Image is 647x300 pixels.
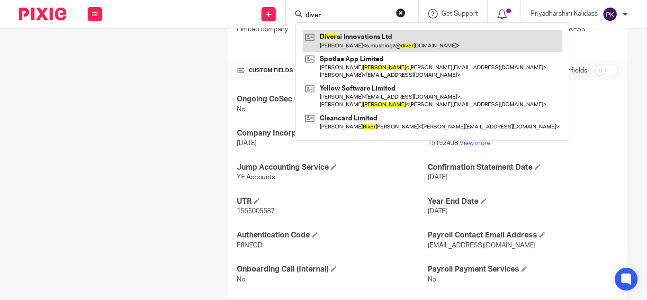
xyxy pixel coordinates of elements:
[396,8,405,18] button: Clear
[237,276,245,283] span: No
[237,208,275,215] span: 1555005587
[428,242,536,249] span: [EMAIL_ADDRESS][DOMAIN_NAME]
[459,140,491,146] a: View more
[237,67,427,74] h4: CUSTOM FIELDS
[428,208,448,215] span: [DATE]
[428,264,618,274] h4: Payroll Payment Services
[19,8,66,20] img: Pixie
[237,242,262,249] span: F8NECD
[428,276,436,283] span: No
[530,9,598,18] p: Priyadharshini Kalidass
[428,230,618,240] h4: Payroll Contact Email Address
[237,25,427,34] p: Limited company
[237,128,427,138] h4: Company Incorporated On
[237,163,427,173] h4: Jump Accounting Service
[305,11,390,20] input: Search
[428,174,448,181] span: [DATE]
[602,7,618,22] img: svg%3E
[237,94,427,104] h4: Ongoing CoSec Client
[237,264,427,274] h4: Onboarding Call (Internal)
[237,197,427,207] h4: UTR
[428,140,458,146] span: 15192408
[237,230,427,240] h4: Authentication Code
[237,174,275,181] span: YE Accounts
[428,163,618,173] h4: Confirmation Statement Date
[237,106,245,113] span: No
[237,140,257,146] span: [DATE]
[428,197,618,207] h4: Year End Date
[441,10,478,17] span: Get Support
